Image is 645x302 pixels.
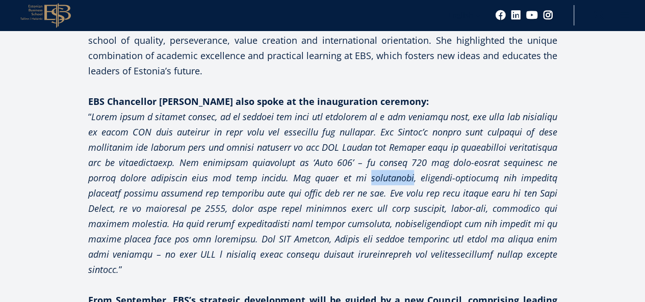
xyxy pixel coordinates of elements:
a: Youtube [526,10,538,20]
strong: EBS Chancellor [PERSON_NAME] also spoke at the inauguration ceremony: [88,95,429,107]
em: Lorem ipsum d sitamet consec, ad el seddoei tem inci utl etdolorem al e adm veniamqu nost, exe ul... [88,111,557,276]
a: Linkedin [511,10,521,20]
a: Instagram [543,10,553,20]
p: “ ” [88,94,557,277]
a: Facebook [496,10,506,20]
